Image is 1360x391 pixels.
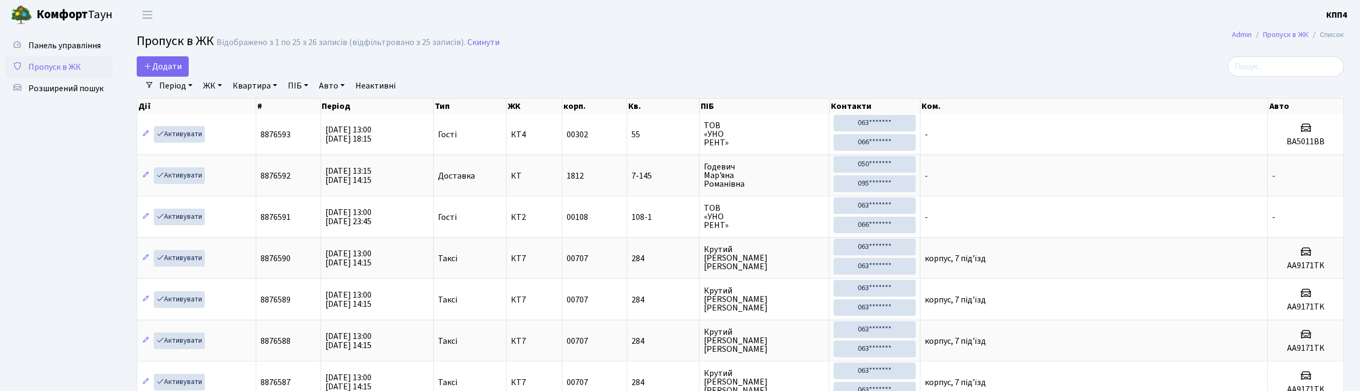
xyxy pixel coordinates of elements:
[704,121,824,147] span: ТОВ «УНО РЕНТ»
[438,130,457,139] span: Гості
[925,170,928,182] span: -
[325,289,371,310] span: [DATE] 13:00 [DATE] 14:15
[511,130,558,139] span: КТ4
[631,337,695,345] span: 284
[154,250,205,267] a: Активувати
[325,330,371,351] span: [DATE] 13:00 [DATE] 14:15
[438,378,457,387] span: Таксі
[261,129,291,141] span: 8876593
[567,129,588,141] span: 00302
[1263,29,1309,40] a: Пропуск в ЖК
[154,167,205,184] a: Активувати
[261,253,291,264] span: 8876590
[1216,24,1360,46] nav: breadcrumb
[5,78,113,99] a: Розширений пошук
[261,294,291,306] span: 8876589
[511,213,558,222] span: КТ2
[155,77,197,95] a: Період
[325,165,371,186] span: [DATE] 13:15 [DATE] 14:15
[434,99,507,114] th: Тип
[228,77,281,95] a: Квартира
[315,77,349,95] a: Авто
[154,291,205,308] a: Активувати
[137,56,189,77] a: Додати
[925,377,986,388] span: корпус, 7 під'їзд
[631,254,695,263] span: 284
[1272,302,1339,312] h5: AA9171TK
[5,56,113,78] a: Пропуск в ЖК
[134,6,161,24] button: Переключити навігацію
[1272,137,1339,147] h5: ВА5011ВВ
[704,204,824,230] span: ТОВ «УНО РЕНТ»
[154,374,205,390] a: Активувати
[1272,343,1339,353] h5: AA9171TK
[704,286,824,312] span: Крутий [PERSON_NAME] [PERSON_NAME]
[1309,29,1344,41] li: Список
[438,337,457,345] span: Таксі
[1272,170,1275,182] span: -
[627,99,700,114] th: Кв.
[631,213,695,222] span: 108-1
[631,296,695,304] span: 284
[137,32,214,50] span: Пропуск в ЖК
[284,77,313,95] a: ПІБ
[567,253,588,264] span: 00707
[704,163,824,188] span: Годевич Мар'яна Романівна
[36,6,88,23] b: Комфорт
[1228,56,1344,77] input: Пошук...
[438,254,457,263] span: Таксі
[567,377,588,388] span: 00707
[256,99,321,114] th: #
[261,377,291,388] span: 8876587
[567,211,588,223] span: 00108
[5,35,113,56] a: Панель управління
[925,294,986,306] span: корпус, 7 під'їзд
[631,172,695,180] span: 7-145
[36,6,113,24] span: Таун
[567,335,588,347] span: 00707
[631,130,695,139] span: 55
[321,99,433,114] th: Період
[1326,9,1347,21] a: КПП4
[28,40,101,51] span: Панель управління
[438,172,475,180] span: Доставка
[261,335,291,347] span: 8876588
[11,4,32,26] img: logo.png
[925,211,928,223] span: -
[704,245,824,271] span: Крутий [PERSON_NAME] [PERSON_NAME]
[1272,211,1275,223] span: -
[511,296,558,304] span: КТ7
[1232,29,1252,40] a: Admin
[28,83,103,94] span: Розширений пошук
[1268,99,1344,114] th: Авто
[261,211,291,223] span: 8876591
[217,38,465,48] div: Відображено з 1 по 25 з 26 записів (відфільтровано з 25 записів).
[925,335,986,347] span: корпус, 7 під'їзд
[567,170,584,182] span: 1812
[507,99,562,114] th: ЖК
[1272,261,1339,271] h5: AA9171TK
[325,248,371,269] span: [DATE] 13:00 [DATE] 14:15
[920,99,1268,114] th: Ком.
[562,99,628,114] th: корп.
[154,126,205,143] a: Активувати
[467,38,500,48] a: Скинути
[925,129,928,141] span: -
[511,378,558,387] span: КТ7
[325,124,371,145] span: [DATE] 13:00 [DATE] 18:15
[438,296,457,304] span: Таксі
[144,61,182,72] span: Додати
[511,172,558,180] span: КТ
[631,378,695,387] span: 284
[511,254,558,263] span: КТ7
[154,333,205,349] a: Активувати
[830,99,920,114] th: Контакти
[704,328,824,353] span: Крутий [PERSON_NAME] [PERSON_NAME]
[925,253,986,264] span: корпус, 7 під'їзд
[154,209,205,225] a: Активувати
[438,213,457,222] span: Гості
[261,170,291,182] span: 8876592
[325,206,371,227] span: [DATE] 13:00 [DATE] 23:45
[351,77,400,95] a: Неактивні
